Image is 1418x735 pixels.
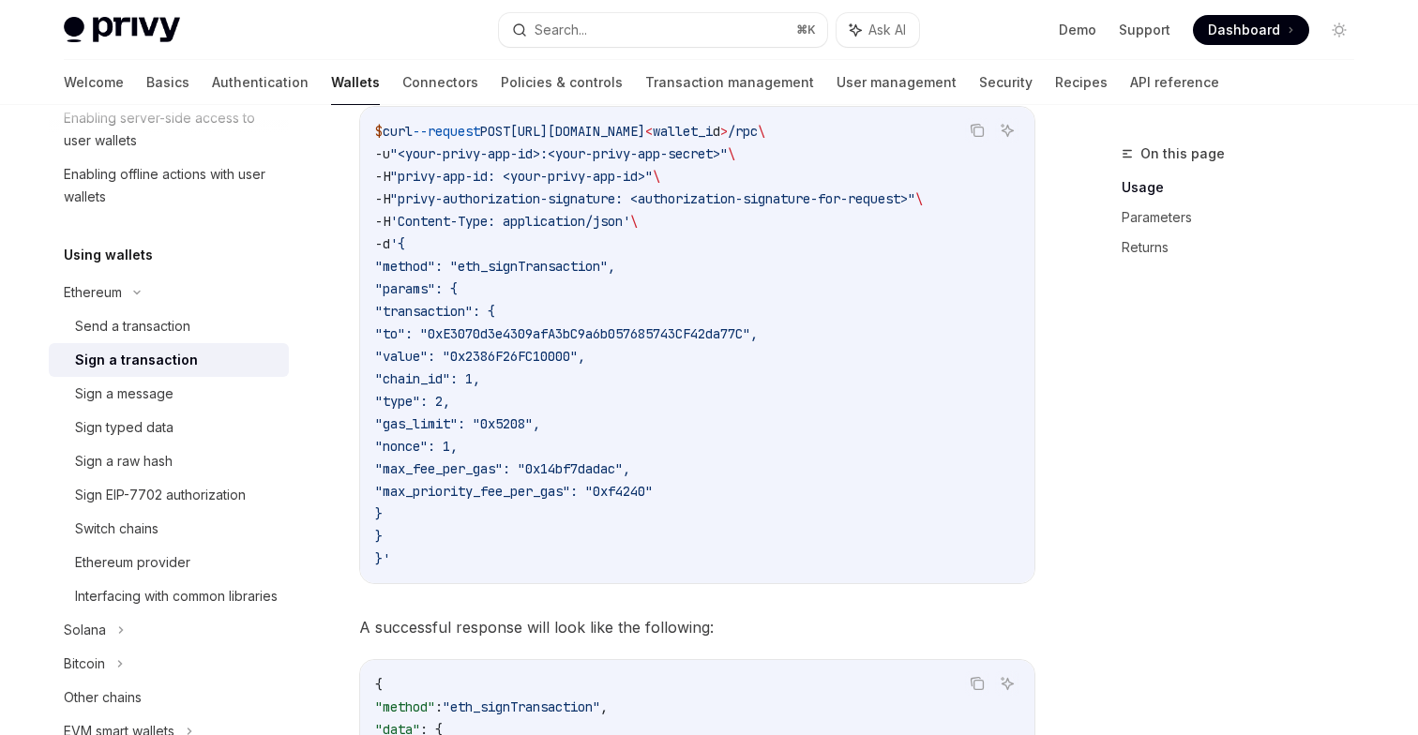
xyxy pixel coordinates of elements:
[375,676,383,693] span: {
[64,17,180,43] img: light logo
[375,145,390,162] span: -u
[600,698,608,715] span: ,
[390,145,728,162] span: "<your-privy-app-id>:<your-privy-app-secret>"
[375,393,450,410] span: "type": 2,
[499,13,827,47] button: Search...⌘K
[375,505,383,522] span: }
[49,157,289,214] a: Enabling offline actions with user wallets
[64,281,122,304] div: Ethereum
[728,145,735,162] span: \
[796,22,816,37] span: ⌘ K
[979,60,1033,105] a: Security
[375,190,390,207] span: -H
[1324,15,1354,45] button: Toggle dark mode
[375,213,390,230] span: -H
[49,681,289,714] a: Other chains
[64,163,278,208] div: Enabling offline actions with user wallets
[995,118,1019,142] button: Ask AI
[645,60,814,105] a: Transaction management
[630,213,638,230] span: \
[535,19,587,41] div: Search...
[64,244,153,266] h5: Using wallets
[1059,21,1096,39] a: Demo
[501,60,623,105] a: Policies & controls
[375,415,540,432] span: "gas_limit": "0x5208",
[75,416,173,439] div: Sign typed data
[49,444,289,478] a: Sign a raw hash
[331,60,380,105] a: Wallets
[75,551,190,574] div: Ethereum provider
[915,190,923,207] span: \
[75,349,198,371] div: Sign a transaction
[49,579,289,613] a: Interfacing with common libraries
[1122,232,1369,262] a: Returns
[64,619,106,641] div: Solana
[383,123,413,140] span: curl
[375,438,458,455] span: "nonce": 1,
[75,585,278,607] div: Interfacing with common libraries
[965,671,989,696] button: Copy the contents from the code block
[1130,60,1219,105] a: API reference
[443,698,600,715] span: "eth_signTransaction"
[758,123,765,140] span: \
[49,546,289,579] a: Ethereum provider
[49,377,289,411] a: Sign a message
[75,484,246,506] div: Sign EIP-7702 authorization
[435,698,443,715] span: :
[75,382,173,405] div: Sign a message
[375,280,458,297] span: "params": {
[995,671,1019,696] button: Ask AI
[375,370,480,387] span: "chain_id": 1,
[75,517,158,540] div: Switch chains
[413,123,480,140] span: --request
[375,168,390,185] span: -H
[653,123,713,140] span: wallet_i
[720,123,728,140] span: >
[1122,202,1369,232] a: Parameters
[359,614,1035,640] span: A successful response will look like the following:
[837,60,957,105] a: User management
[1119,21,1170,39] a: Support
[728,123,758,140] span: /rpc
[645,123,653,140] span: <
[375,528,383,545] span: }
[480,123,510,140] span: POST
[837,13,919,47] button: Ask AI
[375,348,585,365] span: "value": "0x2386F26FC10000",
[75,450,173,472] div: Sign a raw hash
[375,303,495,320] span: "transaction": {
[653,168,660,185] span: \
[64,652,105,675] div: Bitcoin
[49,478,289,512] a: Sign EIP-7702 authorization
[1122,172,1369,202] a: Usage
[375,550,390,567] span: }'
[64,60,124,105] a: Welcome
[146,60,189,105] a: Basics
[49,343,289,377] a: Sign a transaction
[1193,15,1309,45] a: Dashboard
[49,411,289,444] a: Sign typed data
[1208,21,1280,39] span: Dashboard
[390,168,653,185] span: "privy-app-id: <your-privy-app-id>"
[510,123,645,140] span: [URL][DOMAIN_NAME]
[75,315,190,337] div: Send a transaction
[1140,142,1225,165] span: On this page
[713,123,720,140] span: d
[49,512,289,546] a: Switch chains
[375,698,435,715] span: "method"
[402,60,478,105] a: Connectors
[390,190,915,207] span: "privy-authorization-signature: <authorization-signature-for-request>"
[868,21,906,39] span: Ask AI
[390,213,630,230] span: 'Content-Type: application/json'
[965,118,989,142] button: Copy the contents from the code block
[1055,60,1108,105] a: Recipes
[375,325,758,342] span: "to": "0xE3070d3e4309afA3bC9a6b057685743CF42da77C",
[375,258,615,275] span: "method": "eth_signTransaction",
[212,60,309,105] a: Authentication
[375,235,390,252] span: -d
[49,309,289,343] a: Send a transaction
[390,235,405,252] span: '{
[375,123,383,140] span: $
[375,460,630,477] span: "max_fee_per_gas": "0x14bf7dadac",
[64,686,142,709] div: Other chains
